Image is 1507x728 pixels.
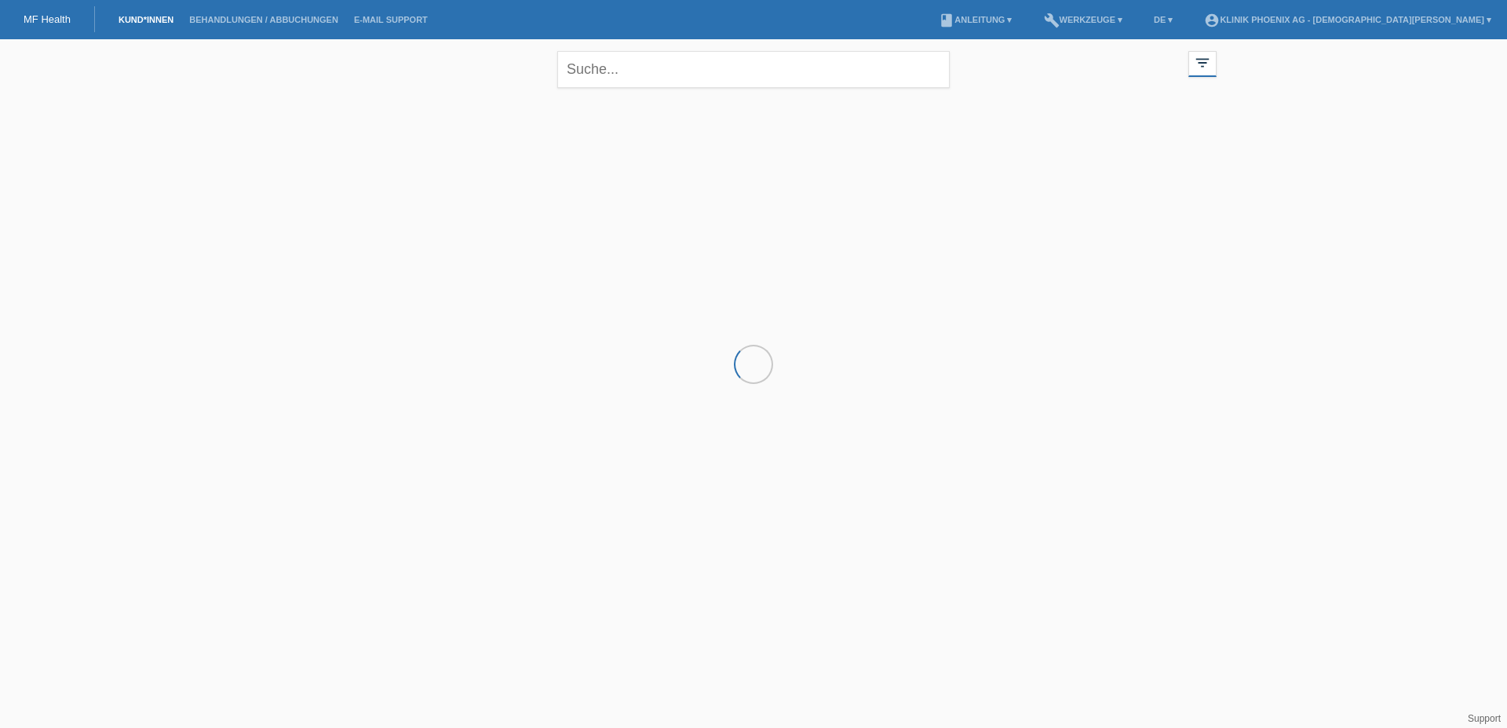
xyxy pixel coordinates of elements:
a: Kund*innen [111,15,181,24]
input: Suche... [557,51,950,88]
a: buildWerkzeuge ▾ [1036,15,1131,24]
i: build [1044,13,1060,28]
i: book [939,13,954,28]
i: filter_list [1194,54,1211,71]
a: Support [1468,713,1501,724]
i: account_circle [1204,13,1220,28]
a: bookAnleitung ▾ [931,15,1020,24]
a: Behandlungen / Abbuchungen [181,15,346,24]
a: account_circleKlinik Phoenix AG - [DEMOGRAPHIC_DATA][PERSON_NAME] ▾ [1196,15,1499,24]
a: E-Mail Support [346,15,436,24]
a: MF Health [24,13,71,25]
a: DE ▾ [1146,15,1180,24]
